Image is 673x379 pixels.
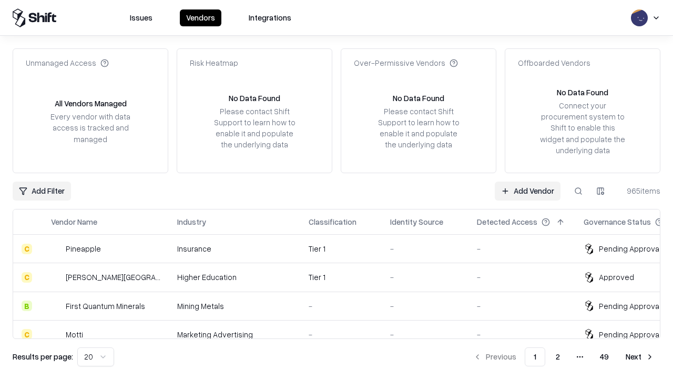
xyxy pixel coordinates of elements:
[390,243,460,254] div: -
[375,106,462,151] div: Please contact Shift Support to learn how to enable it and populate the underlying data
[66,272,160,283] div: [PERSON_NAME][GEOGRAPHIC_DATA]
[177,243,292,254] div: Insurance
[557,87,608,98] div: No Data Found
[51,301,62,311] img: First Quantum Minerals
[390,301,460,312] div: -
[180,9,221,26] button: Vendors
[13,351,73,362] p: Results per page:
[22,301,32,311] div: B
[584,216,651,227] div: Governance Status
[518,57,590,68] div: Offboarded Vendors
[477,272,567,283] div: -
[22,244,32,254] div: C
[51,244,62,254] img: Pineapple
[477,329,567,340] div: -
[177,216,206,227] div: Industry
[618,185,660,196] div: 965 items
[66,329,83,340] div: Motti
[525,347,545,366] button: 1
[477,216,537,227] div: Detected Access
[177,272,292,283] div: Higher Education
[390,272,460,283] div: -
[619,347,660,366] button: Next
[55,98,127,109] div: All Vendors Managed
[47,111,134,144] div: Every vendor with data access is tracked and managed
[390,329,460,340] div: -
[242,9,298,26] button: Integrations
[66,301,145,312] div: First Quantum Minerals
[477,301,567,312] div: -
[177,301,292,312] div: Mining Metals
[309,272,373,283] div: Tier 1
[211,106,298,151] div: Please contact Shift Support to learn how to enable it and populate the underlying data
[190,57,238,68] div: Risk Heatmap
[309,301,373,312] div: -
[124,9,159,26] button: Issues
[13,182,71,201] button: Add Filter
[354,57,458,68] div: Over-Permissive Vendors
[51,272,62,283] img: Reichman University
[495,182,560,201] a: Add Vendor
[309,329,373,340] div: -
[229,93,280,104] div: No Data Found
[592,347,617,366] button: 49
[599,243,661,254] div: Pending Approval
[309,216,356,227] div: Classification
[539,100,626,156] div: Connect your procurement system to Shift to enable this widget and populate the underlying data
[599,301,661,312] div: Pending Approval
[309,243,373,254] div: Tier 1
[477,243,567,254] div: -
[51,216,97,227] div: Vendor Name
[66,243,101,254] div: Pineapple
[599,329,661,340] div: Pending Approval
[547,347,568,366] button: 2
[22,272,32,283] div: C
[467,347,660,366] nav: pagination
[177,329,292,340] div: Marketing Advertising
[26,57,109,68] div: Unmanaged Access
[393,93,444,104] div: No Data Found
[390,216,443,227] div: Identity Source
[22,329,32,340] div: C
[51,329,62,340] img: Motti
[599,272,634,283] div: Approved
